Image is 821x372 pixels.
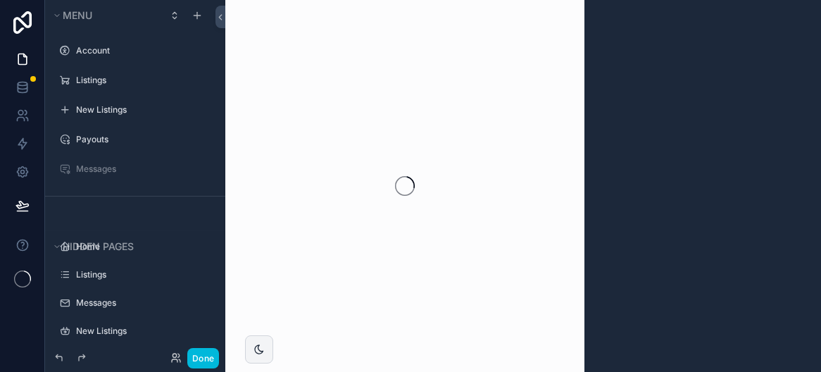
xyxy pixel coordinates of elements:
label: New Listings [76,325,208,337]
label: Account [76,45,208,56]
button: Hidden pages [51,237,211,256]
button: Done [187,348,219,368]
label: Messages [76,297,208,309]
label: Listings [76,269,208,280]
label: New Listings [76,104,208,116]
span: Menu [63,9,92,21]
label: Payouts [76,134,208,145]
label: Messages [76,163,208,175]
label: Home [76,241,208,252]
label: Listings [76,75,208,86]
button: Menu [51,6,161,25]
